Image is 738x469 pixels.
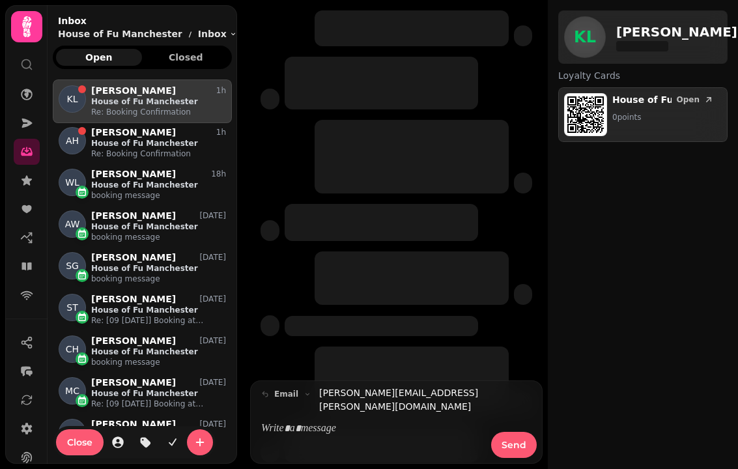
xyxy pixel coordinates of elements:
[91,357,226,367] p: booking message
[91,149,226,159] p: Re: Booking Confirmation
[199,377,226,388] p: [DATE]
[91,263,226,274] p: House of Fu Manchester
[199,210,226,221] p: [DATE]
[616,23,737,41] h2: [PERSON_NAME]
[58,27,237,40] nav: breadcrumb
[198,27,237,40] button: Inbox
[67,92,78,106] span: KL
[91,169,176,180] p: [PERSON_NAME]
[216,85,226,96] p: 1h
[91,347,226,357] p: House of Fu Manchester
[66,343,79,356] span: CH
[53,79,232,458] div: grid
[56,429,104,455] button: Close
[67,438,92,447] span: Close
[199,294,226,304] p: [DATE]
[160,429,186,455] button: is-read
[58,14,237,27] h2: Inbox
[91,335,176,347] p: [PERSON_NAME]
[672,93,719,106] button: Open
[58,27,182,40] p: House of Fu Manchester
[154,53,219,62] span: Closed
[66,259,79,272] span: SG
[211,169,226,179] p: 18h
[91,221,226,232] p: House of Fu Manchester
[319,386,537,414] a: [PERSON_NAME][EMAIL_ADDRESS][PERSON_NAME][DOMAIN_NAME]
[91,274,226,284] p: booking message
[91,127,176,138] p: [PERSON_NAME]
[91,388,226,399] p: House of Fu Manchester
[66,134,79,147] span: AH
[56,49,142,66] button: Open
[91,294,176,305] p: [PERSON_NAME]
[91,210,176,221] p: [PERSON_NAME]
[216,127,226,137] p: 1h
[91,85,176,96] p: [PERSON_NAME]
[256,386,317,402] button: email
[91,399,226,409] p: Re: [09 [DATE]] Booking at [GEOGRAPHIC_DATA] for 3 people
[612,93,672,106] p: House of Fu - Ramen Rewards
[574,29,596,45] span: KL
[91,419,176,430] p: [PERSON_NAME]
[65,176,79,189] span: WL
[612,112,722,122] p: 0 point s
[65,218,80,231] span: AW
[91,180,226,190] p: House of Fu Manchester
[677,96,700,104] span: Open
[91,232,226,242] p: booking message
[66,53,132,62] span: Open
[502,440,526,449] span: Send
[65,384,79,397] span: MC
[199,335,226,346] p: [DATE]
[199,419,226,429] p: [DATE]
[143,49,229,66] button: Closed
[91,107,226,117] p: Re: Booking Confirmation
[91,190,226,201] p: booking message
[491,432,537,458] button: Send
[91,96,226,107] p: House of Fu Manchester
[91,377,176,388] p: [PERSON_NAME]
[91,252,176,263] p: [PERSON_NAME]
[91,315,226,326] p: Re: [09 [DATE]] Booking at [GEOGRAPHIC_DATA] for 6 people
[66,301,78,314] span: ST
[558,69,620,82] span: Loyalty Cards
[187,429,213,455] button: create-convo
[91,305,226,315] p: House of Fu Manchester
[132,429,158,455] button: tag-thread
[199,252,226,263] p: [DATE]
[91,138,226,149] p: House of Fu Manchester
